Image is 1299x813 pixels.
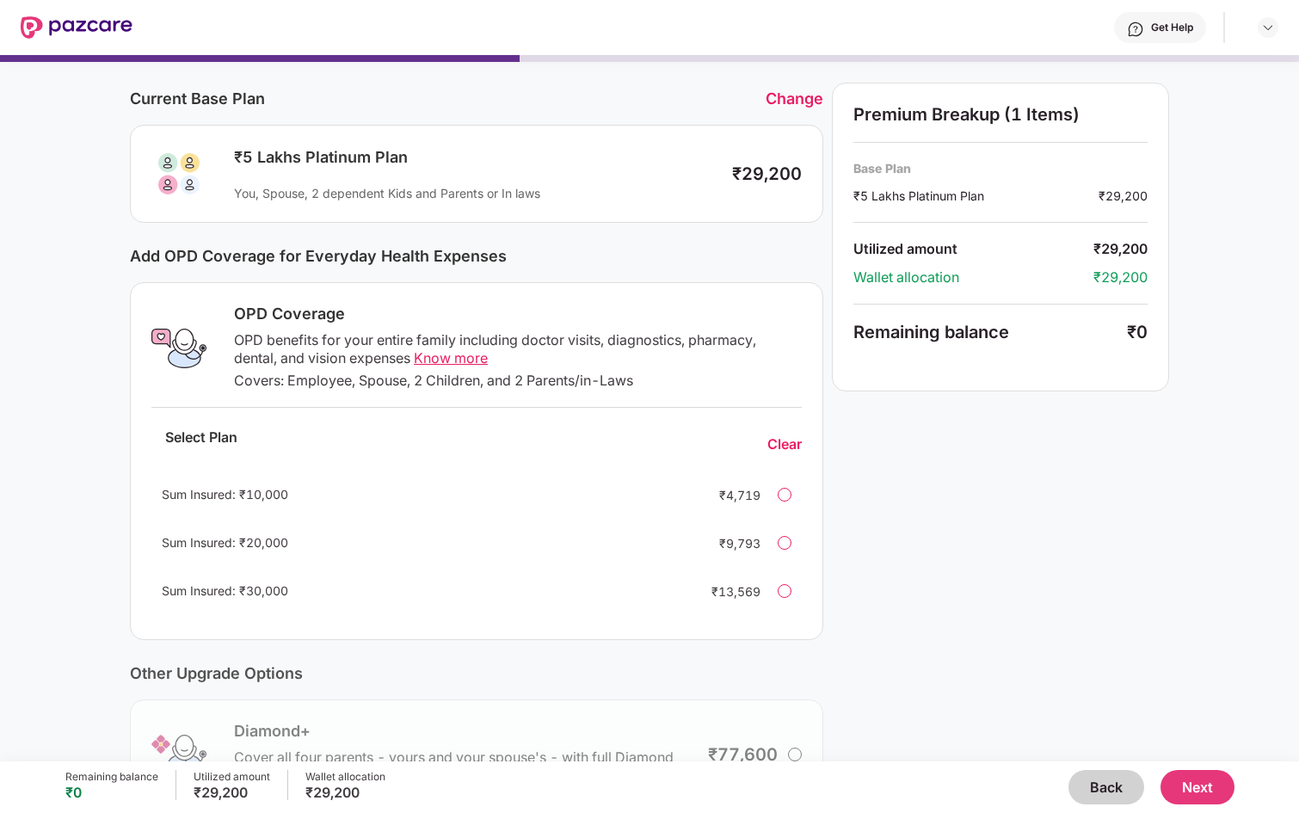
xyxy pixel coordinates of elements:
[853,268,1093,286] div: Wallet allocation
[162,583,288,598] span: Sum Insured: ₹30,000
[853,187,1099,205] div: ₹5 Lakhs Platinum Plan
[151,321,206,376] img: OPD Coverage
[853,240,1093,258] div: Utilized amount
[194,784,270,801] div: ₹29,200
[853,104,1148,125] div: Premium Breakup (1 Items)
[130,89,766,108] div: Current Base Plan
[305,784,385,801] div: ₹29,200
[1093,268,1148,286] div: ₹29,200
[234,331,802,367] div: OPD benefits for your entire family including doctor visits, diagnostics, pharmacy, dental, and v...
[1261,21,1275,34] img: svg+xml;base64,PHN2ZyBpZD0iRHJvcGRvd24tMzJ4MzIiIHhtbG5zPSJodHRwOi8vd3d3LnczLm9yZy8yMDAwL3N2ZyIgd2...
[1151,21,1193,34] div: Get Help
[692,486,760,504] div: ₹4,719
[151,146,206,201] img: svg+xml;base64,PHN2ZyB3aWR0aD0iODAiIGhlaWdodD0iODAiIHZpZXdCb3g9IjAgMCA4MCA4MCIgZmlsbD0ibm9uZSIgeG...
[194,770,270,784] div: Utilized amount
[234,185,715,201] div: You, Spouse, 2 dependent Kids and Parents or In laws
[130,247,823,265] div: Add OPD Coverage for Everyday Health Expenses
[414,349,488,366] span: Know more
[21,16,132,39] img: New Pazcare Logo
[305,770,385,784] div: Wallet allocation
[853,160,1148,176] div: Base Plan
[1160,770,1234,804] button: Next
[1068,770,1144,804] button: Back
[1127,322,1148,342] div: ₹0
[65,770,158,784] div: Remaining balance
[65,784,158,801] div: ₹0
[767,435,802,453] div: Clear
[692,534,760,552] div: ₹9,793
[162,535,288,550] span: Sum Insured: ₹20,000
[853,322,1127,342] div: Remaining balance
[162,487,288,502] span: Sum Insured: ₹10,000
[234,147,715,168] div: ₹5 Lakhs Platinum Plan
[732,163,802,184] div: ₹29,200
[692,582,760,601] div: ₹13,569
[766,89,823,108] div: Change
[130,664,823,682] div: Other Upgrade Options
[234,304,802,324] div: OPD Coverage
[1093,240,1148,258] div: ₹29,200
[151,428,251,460] div: Select Plan
[234,372,802,390] div: Covers: Employee, Spouse, 2 Children, and 2 Parents/in-Laws
[1127,21,1144,38] img: svg+xml;base64,PHN2ZyBpZD0iSGVscC0zMngzMiIgeG1sbnM9Imh0dHA6Ly93d3cudzMub3JnLzIwMDAvc3ZnIiB3aWR0aD...
[1099,187,1148,205] div: ₹29,200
